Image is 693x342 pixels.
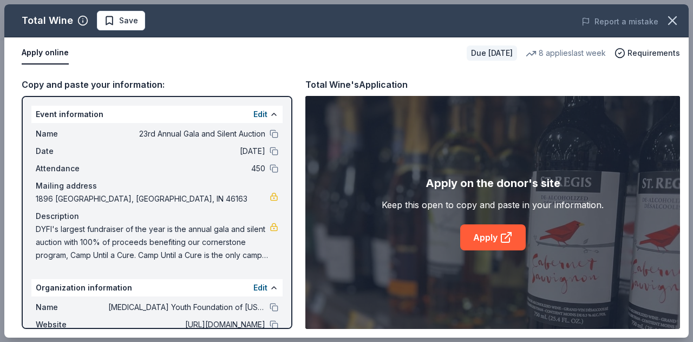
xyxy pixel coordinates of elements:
[22,78,292,92] div: Copy and paste your information:
[614,47,680,60] button: Requirements
[108,318,265,331] span: [URL][DOMAIN_NAME]
[108,162,265,175] span: 450
[119,14,138,27] span: Save
[108,127,265,140] span: 23rd Annual Gala and Silent Auction
[305,78,408,92] div: Total Wine's Application
[36,127,108,140] span: Name
[22,42,69,64] button: Apply online
[36,318,108,331] span: Website
[31,106,283,123] div: Event information
[253,108,267,121] button: Edit
[22,12,73,29] div: Total Wine
[36,179,278,192] div: Mailing address
[526,47,606,60] div: 8 applies last week
[382,198,604,211] div: Keep this open to copy and paste in your information.
[36,210,278,223] div: Description
[627,47,680,60] span: Requirements
[253,281,267,294] button: Edit
[108,301,265,314] span: [MEDICAL_DATA] Youth Foundation of [US_STATE]
[467,46,517,61] div: Due [DATE]
[36,145,108,158] span: Date
[97,11,145,30] button: Save
[36,192,270,205] span: 1896 [GEOGRAPHIC_DATA], [GEOGRAPHIC_DATA], IN 46163
[36,162,108,175] span: Attendance
[36,223,270,262] span: DYFI's largest fundraiser of the year is the annual gala and silent auction with 100% of proceeds...
[581,15,658,28] button: Report a mistake
[31,279,283,296] div: Organization information
[108,145,265,158] span: [DATE]
[460,224,526,250] a: Apply
[426,175,560,192] div: Apply on the donor's site
[36,301,108,314] span: Name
